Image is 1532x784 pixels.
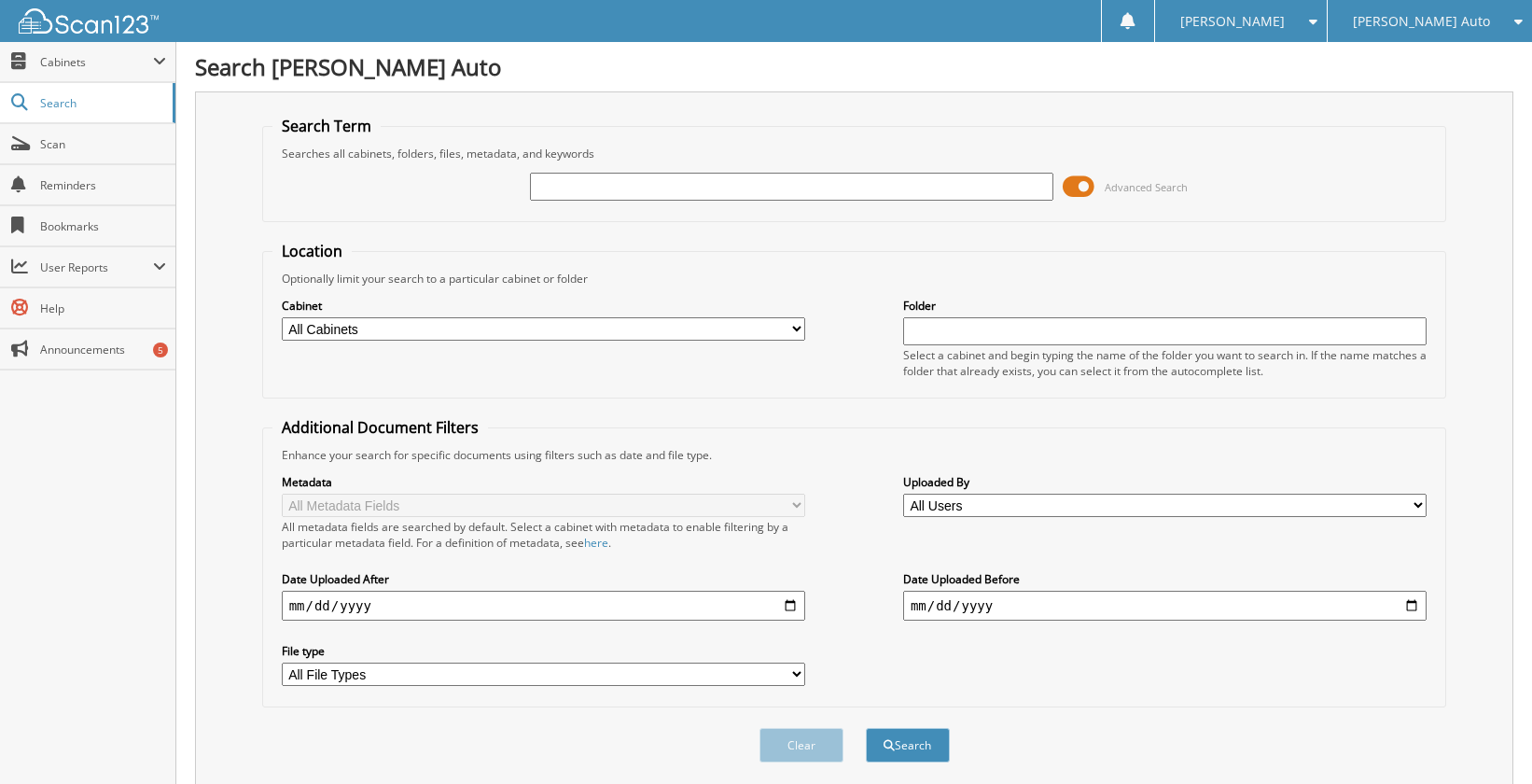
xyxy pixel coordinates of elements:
[1353,16,1490,27] span: [PERSON_NAME] Auto
[272,271,1437,287] div: Optionally limit your search to a particular cabinet or folder
[1180,16,1285,27] span: [PERSON_NAME]
[40,218,166,234] span: Bookmarks
[272,447,1437,463] div: Enhance your search for specific documents using filters such as date and file type.
[40,301,166,316] span: Help
[903,571,1427,587] label: Date Uploaded Before
[40,342,166,357] span: Announcements
[866,728,950,763] button: Search
[584,535,608,551] a: here
[282,298,805,314] label: Cabinet
[195,51,1513,82] h1: Search [PERSON_NAME] Auto
[40,54,153,70] span: Cabinets
[40,136,166,152] span: Scan
[19,8,159,34] img: scan123-logo-white.svg
[903,591,1427,621] input: end
[282,519,805,551] div: All metadata fields are searched by default. Select a cabinet with metadata to enable filtering b...
[272,116,381,136] legend: Search Term
[272,241,352,261] legend: Location
[1105,180,1188,194] span: Advanced Search
[40,177,166,193] span: Reminders
[1439,694,1532,784] iframe: Chat Widget
[40,259,153,275] span: User Reports
[272,417,488,438] legend: Additional Document Filters
[272,146,1437,161] div: Searches all cabinets, folders, files, metadata, and keywords
[282,474,805,490] label: Metadata
[40,95,163,111] span: Search
[903,474,1427,490] label: Uploaded By
[282,643,805,659] label: File type
[903,347,1427,379] div: Select a cabinet and begin typing the name of the folder you want to search in. If the name match...
[282,591,805,621] input: start
[153,343,168,357] div: 5
[759,728,843,763] button: Clear
[903,298,1427,314] label: Folder
[282,571,805,587] label: Date Uploaded After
